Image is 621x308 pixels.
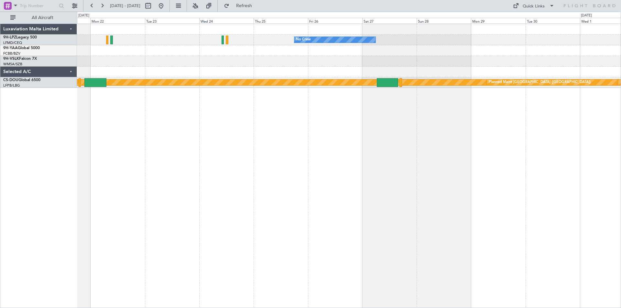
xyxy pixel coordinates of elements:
[3,46,18,50] span: 9H-YAA
[526,18,580,24] div: Tue 30
[471,18,525,24] div: Mon 29
[90,18,145,24] div: Mon 22
[3,78,40,82] a: CS-DOUGlobal 6500
[523,3,545,10] div: Quick Links
[3,78,18,82] span: CS-DOU
[17,16,68,20] span: All Aircraft
[231,4,258,8] span: Refresh
[221,1,260,11] button: Refresh
[3,57,19,61] span: 9H-VSLK
[254,18,308,24] div: Thu 25
[20,1,57,11] input: Trip Number
[3,46,40,50] a: 9H-YAAGlobal 5000
[3,51,20,56] a: FCBB/BZV
[3,40,22,45] a: LFMD/CEQ
[308,18,362,24] div: Fri 26
[145,18,199,24] div: Tue 23
[417,18,471,24] div: Sun 28
[3,36,16,39] span: 9H-LPZ
[3,62,22,67] a: WMSA/SZB
[110,3,140,9] span: [DATE] - [DATE]
[362,18,417,24] div: Sat 27
[7,13,70,23] button: All Aircraft
[581,13,592,18] div: [DATE]
[3,36,37,39] a: 9H-LPZLegacy 500
[78,13,89,18] div: [DATE]
[3,57,37,61] a: 9H-VSLKFalcon 7X
[510,1,558,11] button: Quick Links
[489,78,591,87] div: Planned Maint [GEOGRAPHIC_DATA] ([GEOGRAPHIC_DATA])
[3,83,20,88] a: LFPB/LBG
[296,35,311,45] div: No Crew
[199,18,254,24] div: Wed 24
